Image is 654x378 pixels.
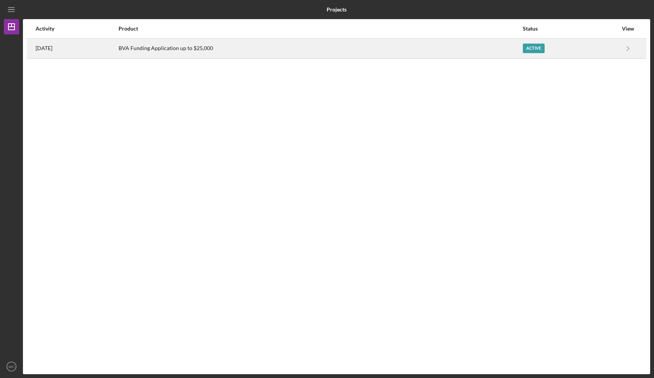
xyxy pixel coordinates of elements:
div: Activity [36,26,118,32]
div: BVA Funding Application up to $25,000 [119,39,522,58]
div: Product [119,26,522,32]
div: View [618,26,638,32]
button: WC [4,359,19,374]
text: WC [8,365,15,369]
time: 2025-08-24 16:18 [36,45,52,51]
div: Active [523,44,545,53]
b: Projects [327,6,347,13]
div: Status [523,26,618,32]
